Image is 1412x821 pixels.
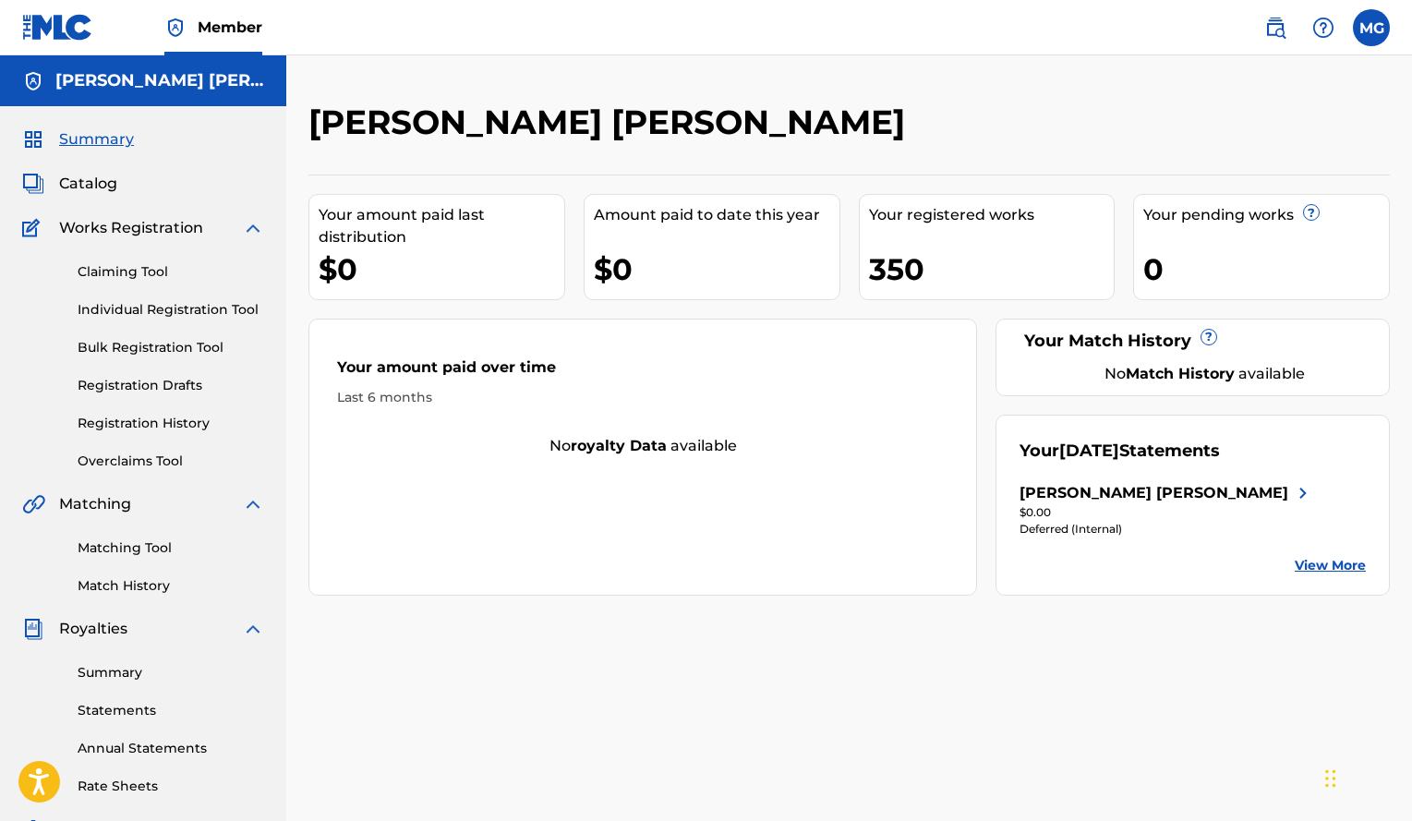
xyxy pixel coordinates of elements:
[59,493,131,515] span: Matching
[242,618,264,640] img: expand
[78,663,264,682] a: Summary
[1257,9,1294,46] a: Public Search
[1353,9,1390,46] div: User Menu
[22,618,44,640] img: Royalties
[1020,439,1220,464] div: Your Statements
[309,435,976,457] div: No available
[22,173,117,195] a: CatalogCatalog
[55,70,264,91] h5: Manuel Antonio Gonzales Terrero
[22,128,44,151] img: Summary
[242,217,264,239] img: expand
[22,128,134,151] a: SummarySummary
[22,70,44,92] img: Accounts
[78,538,264,558] a: Matching Tool
[22,493,45,515] img: Matching
[337,388,948,407] div: Last 6 months
[1020,482,1313,537] a: [PERSON_NAME] [PERSON_NAME]right chevron icon$0.00Deferred (Internal)
[337,356,948,388] div: Your amount paid over time
[1292,482,1314,504] img: right chevron icon
[22,173,44,195] img: Catalog
[78,452,264,471] a: Overclaims Tool
[78,300,264,320] a: Individual Registration Tool
[1295,556,1366,575] a: View More
[1143,248,1389,290] div: 0
[198,17,262,38] span: Member
[1059,441,1119,461] span: [DATE]
[22,14,93,41] img: MLC Logo
[1143,204,1389,226] div: Your pending works
[1305,9,1342,46] div: Help
[1264,17,1286,39] img: search
[1020,504,1313,521] div: $0.00
[59,618,127,640] span: Royalties
[78,414,264,433] a: Registration History
[78,576,264,596] a: Match History
[1201,330,1216,344] span: ?
[1320,732,1412,821] iframe: Chat Widget
[164,17,187,39] img: Top Rightsholder
[242,493,264,515] img: expand
[1020,482,1288,504] div: [PERSON_NAME] [PERSON_NAME]
[59,128,134,151] span: Summary
[1020,329,1366,354] div: Your Match History
[308,102,914,143] h2: [PERSON_NAME] [PERSON_NAME]
[1325,751,1336,806] div: Drag
[78,739,264,758] a: Annual Statements
[1126,365,1235,382] strong: Match History
[22,217,46,239] img: Works Registration
[78,376,264,395] a: Registration Drafts
[1043,363,1366,385] div: No available
[319,204,564,248] div: Your amount paid last distribution
[1304,205,1319,220] span: ?
[78,777,264,796] a: Rate Sheets
[571,437,667,454] strong: royalty data
[319,248,564,290] div: $0
[869,204,1115,226] div: Your registered works
[1360,537,1412,686] iframe: Resource Center
[59,173,117,195] span: Catalog
[1020,521,1313,537] div: Deferred (Internal)
[594,204,839,226] div: Amount paid to date this year
[78,262,264,282] a: Claiming Tool
[1312,17,1334,39] img: help
[78,701,264,720] a: Statements
[869,248,1115,290] div: 350
[59,217,203,239] span: Works Registration
[594,248,839,290] div: $0
[78,338,264,357] a: Bulk Registration Tool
